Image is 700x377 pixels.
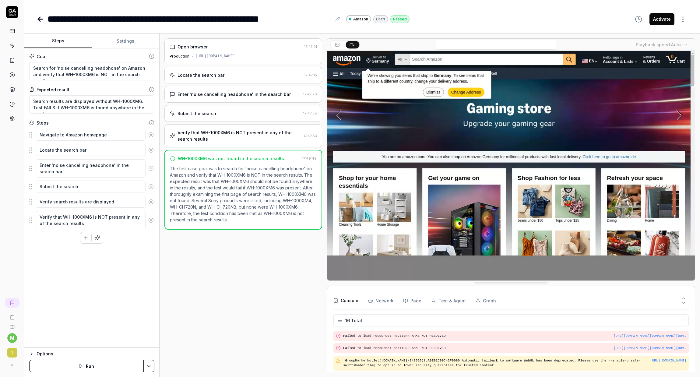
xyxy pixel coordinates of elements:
div: Suggestions [29,196,154,208]
div: Enter 'noise cancelling headphone' in the search bar [178,91,291,97]
div: Suggestions [29,144,154,157]
time: 17:49:49 [302,156,317,160]
pre: Failed to load resource: net::ERR_NAME_NOT_RESOLVED [343,346,686,351]
button: Test & Agent [431,292,466,309]
a: Documentation [2,320,22,329]
div: Steps [37,120,49,126]
time: 17:47:26 [303,92,317,96]
button: Run [29,360,144,372]
button: Activate [649,13,674,25]
button: Options [29,350,154,358]
pre: [GroupMarkerNotSet([DOMAIN_NAME]/242999)!:A0E01C00C42F0000]Automatic fallback to software WebGL h... [343,358,650,368]
span: Amazon [353,16,368,22]
button: Remove step [146,181,156,193]
button: Page [403,292,421,309]
span: t [7,348,17,358]
div: Playback speed: [636,41,681,48]
div: Expected result [37,86,69,93]
button: Remove step [146,162,156,174]
div: Draft [373,15,388,23]
a: Amazon [346,15,371,23]
time: 17:47:01 [304,44,317,49]
div: Suggestions [29,211,154,230]
button: Remove step [146,196,156,208]
div: Verify that WH-1000XM6 is NOT present in any of the search results [178,129,301,142]
button: Remove step [146,214,156,226]
button: Remove step [146,144,156,156]
time: 17:47:53 [304,134,317,138]
div: Submit the search [178,110,216,117]
button: View version history [631,13,646,25]
div: WH-1000XM6 was not found in the search results. [178,155,285,162]
pre: Failed to load resource: net::ERR_NAME_NOT_RESOLVED [343,333,686,339]
p: The test case goal was to search for 'noise cancelling headphone' on Amazon and verify that WH-10... [170,165,317,223]
time: 17:47:15 [304,73,317,77]
button: [URL][DOMAIN_NAME][DOMAIN_NAME][DOMAIN_NAME] [613,346,686,351]
div: Locate the search bar [178,72,224,78]
button: Steps [24,34,92,48]
div: Options [37,350,154,358]
button: [URL][DOMAIN_NAME] [650,358,686,363]
button: Settings [92,34,159,48]
div: Production [170,54,189,59]
div: Suggestions [29,129,154,141]
time: 17:47:38 [303,111,317,115]
button: Console [333,292,358,309]
button: Remove step [146,129,156,141]
a: Book a call with us [2,310,22,320]
a: New conversation [5,298,19,308]
div: Suggestions [29,159,154,178]
div: Passed [390,15,410,23]
div: [URL][DOMAIN_NAME] [195,54,235,59]
button: m [7,333,17,343]
button: Network [368,292,393,309]
button: Graph [476,292,496,309]
div: Open browser [178,44,208,50]
div: Goal [37,53,47,60]
div: Suggestions [29,180,154,193]
button: t [2,343,22,359]
button: [URL][DOMAIN_NAME][DOMAIN_NAME][DOMAIN_NAME] [613,333,686,339]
